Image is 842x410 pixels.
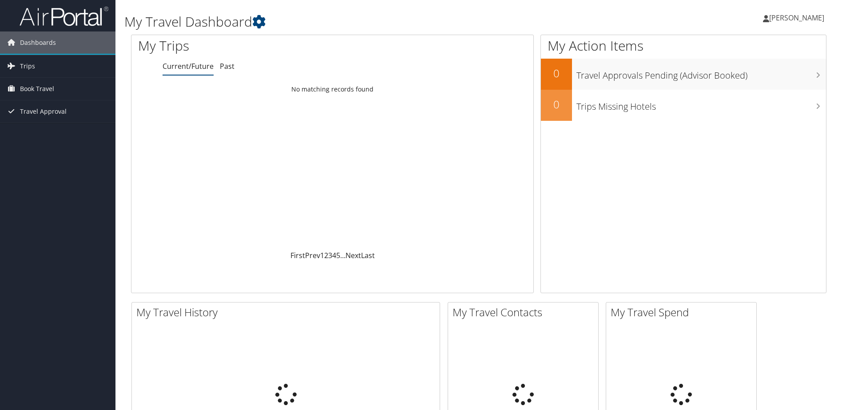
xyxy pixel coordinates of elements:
[576,96,826,113] h3: Trips Missing Hotels
[328,251,332,260] a: 3
[763,4,833,31] a: [PERSON_NAME]
[541,59,826,90] a: 0Travel Approvals Pending (Advisor Booked)
[163,61,214,71] a: Current/Future
[20,55,35,77] span: Trips
[220,61,234,71] a: Past
[20,6,108,27] img: airportal-logo.png
[346,251,361,260] a: Next
[769,13,824,23] span: [PERSON_NAME]
[340,251,346,260] span: …
[576,65,826,82] h3: Travel Approvals Pending (Advisor Booked)
[336,251,340,260] a: 5
[332,251,336,260] a: 4
[138,36,359,55] h1: My Trips
[290,251,305,260] a: First
[20,100,67,123] span: Travel Approval
[320,251,324,260] a: 1
[136,305,440,320] h2: My Travel History
[324,251,328,260] a: 2
[453,305,598,320] h2: My Travel Contacts
[361,251,375,260] a: Last
[20,78,54,100] span: Book Travel
[541,97,572,112] h2: 0
[305,251,320,260] a: Prev
[541,66,572,81] h2: 0
[541,36,826,55] h1: My Action Items
[611,305,756,320] h2: My Travel Spend
[131,81,533,97] td: No matching records found
[541,90,826,121] a: 0Trips Missing Hotels
[20,32,56,54] span: Dashboards
[124,12,597,31] h1: My Travel Dashboard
